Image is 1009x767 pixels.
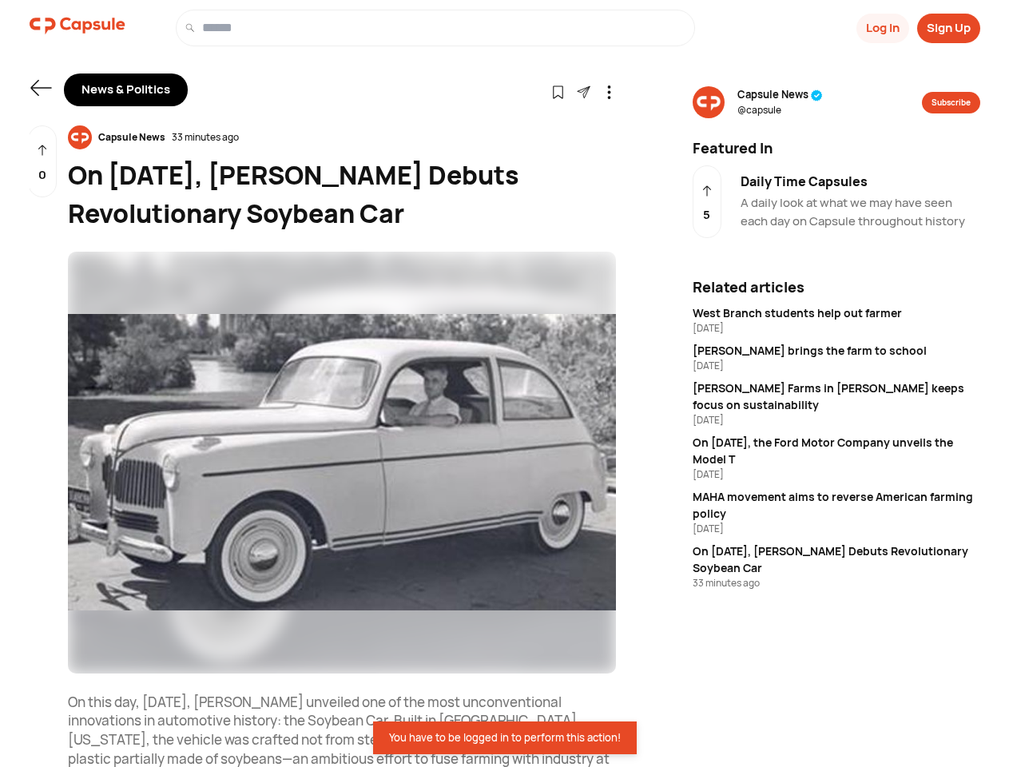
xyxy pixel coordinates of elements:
div: [DATE] [693,359,980,373]
a: logo [30,10,125,46]
div: On [DATE], [PERSON_NAME] Debuts Revolutionary Soybean Car [68,156,616,232]
button: Subscribe [922,92,980,113]
div: [DATE] [693,413,980,427]
div: West Branch students help out farmer [693,304,980,321]
img: logo [30,10,125,42]
div: News & Politics [64,74,188,106]
div: MAHA movement aims to reverse American farming policy [693,488,980,522]
div: Capsule News [92,130,172,145]
div: A daily look at what we may have seen each day on Capsule throughout history [741,194,980,230]
span: @ capsule [737,103,823,117]
div: On [DATE], [PERSON_NAME] Debuts Revolutionary Soybean Car [693,542,980,576]
div: [DATE] [693,467,980,482]
button: Log In [856,14,909,43]
div: Featured In [683,137,990,159]
div: You have to be logged in to perform this action! [389,731,621,745]
div: [PERSON_NAME] Farms in [PERSON_NAME] keeps focus on sustainability [693,380,980,413]
div: Related articles [693,276,980,298]
div: On [DATE], the Ford Motor Company unveils the Model T [693,434,980,467]
div: 33 minutes ago [172,130,239,145]
div: [DATE] [693,522,980,536]
span: Capsule News [737,87,823,103]
div: [DATE] [693,321,980,336]
div: 33 minutes ago [693,576,980,590]
div: Daily Time Capsules [741,172,980,191]
img: resizeImage [68,252,616,674]
p: 0 [38,166,46,185]
div: [PERSON_NAME] brings the farm to school [693,342,980,359]
p: 5 [703,206,710,225]
img: resizeImage [68,125,92,149]
img: resizeImage [693,86,725,118]
button: Sign Up [917,14,980,43]
img: tick [811,89,823,101]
